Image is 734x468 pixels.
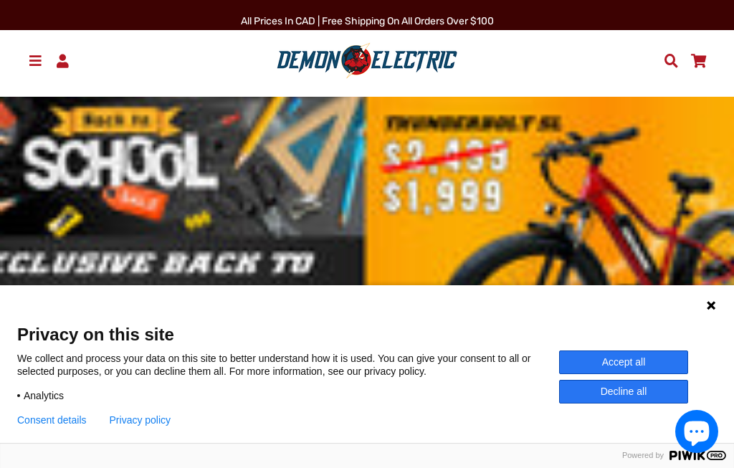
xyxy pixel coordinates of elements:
[559,380,688,403] button: Decline all
[671,410,723,457] inbox-online-store-chat: Shopify online store chat
[17,324,717,345] span: Privacy on this site
[616,451,669,460] span: Powered by
[24,389,64,402] span: Analytics
[17,352,559,378] p: We collect and process your data on this site to better understand how it is used. You can give y...
[17,414,87,426] button: Consent details
[272,42,462,80] img: Demon Electric logo
[110,414,171,426] a: Privacy policy
[241,15,494,27] span: All Prices in CAD | Free shipping on all orders over $100
[559,350,688,374] button: Accept all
